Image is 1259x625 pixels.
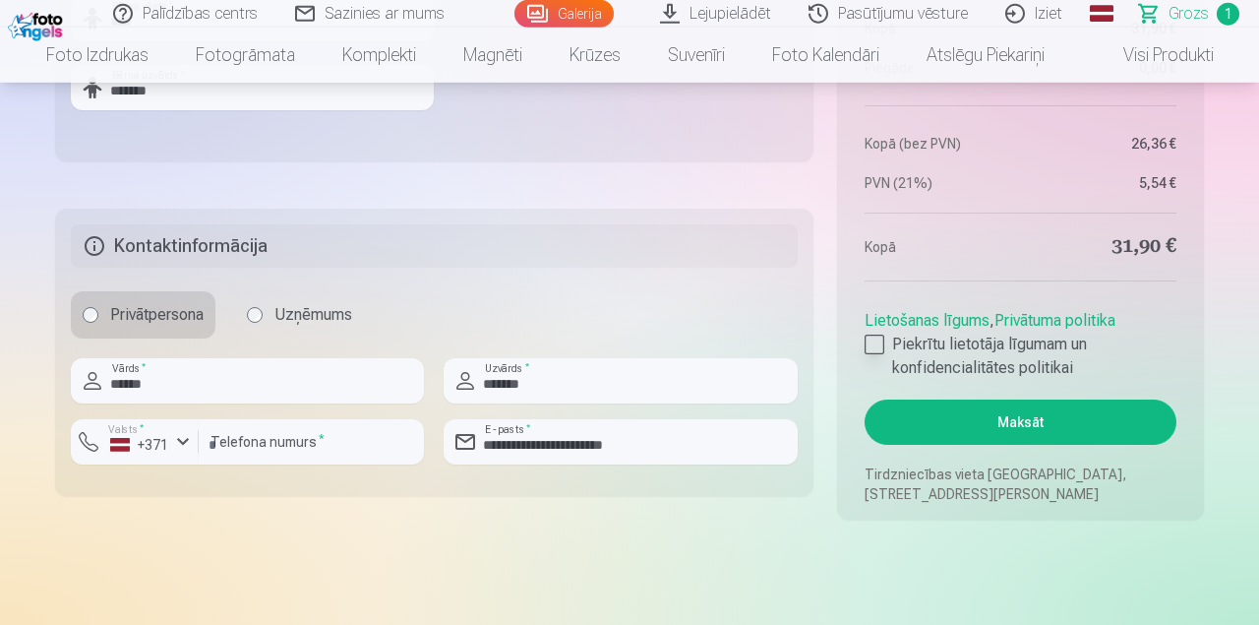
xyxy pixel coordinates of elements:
[903,28,1068,83] a: Atslēgu piekariņi
[23,28,172,83] a: Foto izdrukas
[1030,233,1176,261] dd: 31,90 €
[1068,28,1237,83] a: Visi produkti
[102,422,150,437] label: Valsts
[865,134,1011,154] dt: Kopā (bez PVN)
[865,333,1176,380] label: Piekrītu lietotāja līgumam un konfidencialitātes politikai
[247,307,263,323] input: Uzņēmums
[71,291,215,339] label: Privātpersona
[865,311,989,330] a: Lietošanas līgums
[546,28,644,83] a: Krūzes
[172,28,319,83] a: Fotogrāmata
[1169,2,1209,26] span: Grozs
[865,400,1176,445] button: Maksāt
[749,28,903,83] a: Foto kalendāri
[1030,134,1176,154] dd: 26,36 €
[644,28,749,83] a: Suvenīri
[319,28,440,83] a: Komplekti
[235,291,364,339] label: Uzņēmums
[865,173,1011,193] dt: PVN (21%)
[1030,173,1176,193] dd: 5,54 €
[994,311,1115,330] a: Privātuma politika
[71,224,798,268] h5: Kontaktinformācija
[1217,3,1239,26] span: 1
[865,465,1176,504] p: Tirdzniecības vieta [GEOGRAPHIC_DATA], [STREET_ADDRESS][PERSON_NAME]
[83,307,98,323] input: Privātpersona
[440,28,546,83] a: Magnēti
[110,435,169,455] div: +371
[8,8,68,41] img: /fa1
[71,419,199,465] button: Valsts*+371
[865,233,1011,261] dt: Kopā
[865,301,1176,380] div: ,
